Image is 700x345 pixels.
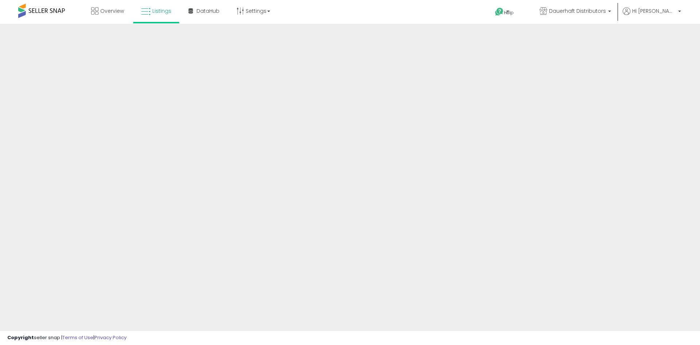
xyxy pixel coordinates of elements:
[152,7,171,15] span: Listings
[504,9,514,16] span: Help
[549,7,606,15] span: Dauerhaft Distributors
[100,7,124,15] span: Overview
[197,7,219,15] span: DataHub
[623,7,681,24] a: Hi [PERSON_NAME]
[632,7,676,15] span: Hi [PERSON_NAME]
[489,2,528,24] a: Help
[495,7,504,16] i: Get Help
